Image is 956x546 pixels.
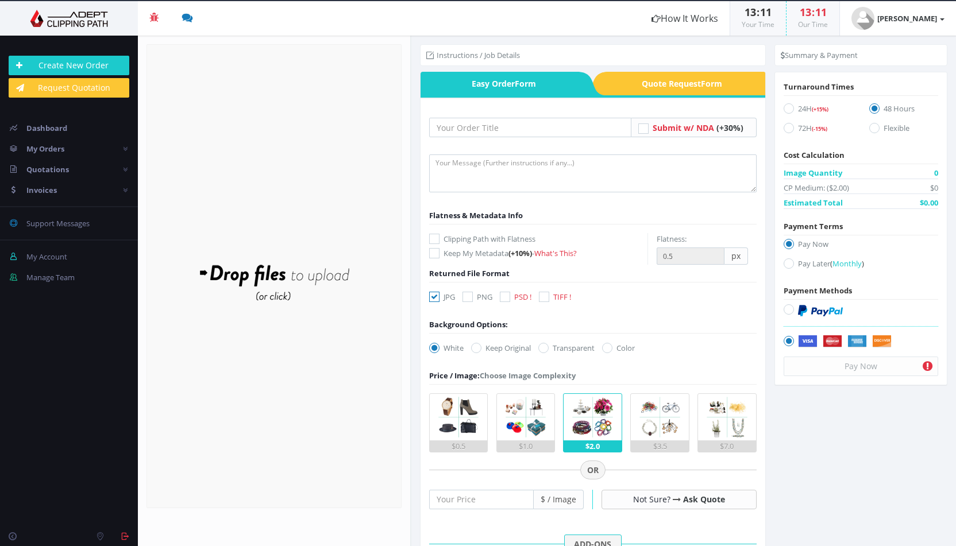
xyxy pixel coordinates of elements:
[704,394,750,440] img: 5.png
[426,49,520,61] li: Instructions / Job Details
[503,394,549,440] img: 2.png
[26,164,69,175] span: Quotations
[26,251,67,262] span: My Account
[508,248,532,258] span: (+10%)
[701,78,722,89] i: Form
[784,221,843,231] span: Payment Terms
[784,182,849,193] span: CP Medium: ($2.00)
[633,494,670,505] span: Not Sure?
[429,233,647,245] label: Clipping Path with Flatness
[429,370,576,381] div: Choose Image Complexity
[26,123,67,133] span: Dashboard
[800,5,811,19] span: 13
[812,103,828,114] a: (+15%)
[781,49,858,61] li: Summary & Payment
[26,272,75,282] span: Manage Team
[830,258,864,269] a: (Monthly)
[653,122,743,133] a: Submit w/ NDA (+30%)
[869,103,938,118] label: 48 Hours
[784,122,853,138] label: 72H
[435,394,482,440] img: 1.png
[851,7,874,30] img: user_default.jpg
[515,78,536,89] i: Form
[756,5,760,19] span: :
[760,5,772,19] span: 11
[580,460,606,480] span: OR
[421,72,579,95] a: Easy OrderForm
[9,56,129,75] a: Create New Order
[429,319,508,330] div: Background Options:
[934,167,938,179] span: 0
[538,342,595,354] label: Transparent
[462,291,492,303] label: PNG
[877,13,937,24] strong: [PERSON_NAME]
[784,103,853,118] label: 24H
[930,182,938,193] span: $0
[683,494,725,505] a: Ask Quote
[653,122,714,133] span: Submit w/ NDA
[429,247,647,259] label: Keep My Metadata -
[9,78,129,98] a: Request Quotation
[784,197,843,208] span: Estimated Total
[784,258,938,273] label: Pay Later
[745,5,756,19] span: 13
[421,72,579,95] span: Easy Order
[553,292,571,302] span: TIFF !
[429,342,464,354] label: White
[784,167,842,179] span: Image Quantity
[9,10,129,27] img: Adept Graphics
[26,144,64,154] span: My Orders
[569,394,616,440] img: 3.png
[869,122,938,138] label: Flexible
[784,82,854,92] span: Turnaround Times
[26,185,57,195] span: Invoices
[534,490,584,509] span: $ / Image
[724,247,748,265] span: px
[631,440,689,452] div: $3.5
[812,106,828,113] span: (+15%)
[811,5,815,19] span: :
[429,268,510,278] span: Returned File Format
[657,233,687,245] label: Flatness:
[26,218,90,229] span: Support Messages
[784,238,938,254] label: Pay Now
[815,5,827,19] span: 11
[429,118,631,137] input: Your Order Title
[698,440,756,452] div: $7.0
[840,1,956,36] a: [PERSON_NAME]
[637,394,683,440] img: 4.png
[602,342,635,354] label: Color
[784,285,852,296] span: Payment Methods
[429,210,523,220] span: Flatness & Metadata Info
[514,292,531,302] span: PSD !
[497,440,555,452] div: $1.0
[920,197,938,208] span: $0.00
[429,490,534,509] input: Your Price
[430,440,488,452] div: $0.5
[812,123,827,133] a: (-15%)
[607,72,765,95] span: Quote Request
[429,370,480,381] span: Price / Image:
[742,20,774,29] small: Your Time
[534,248,577,258] a: What's This?
[798,20,828,29] small: Our Time
[798,335,892,348] img: Securely by Stripe
[812,125,827,133] span: (-15%)
[429,291,455,303] label: JPG
[784,150,845,160] span: Cost Calculation
[832,258,862,269] span: Monthly
[640,1,730,36] a: How It Works
[607,72,765,95] a: Quote RequestForm
[798,305,843,316] img: PayPal
[471,342,531,354] label: Keep Original
[716,122,743,133] span: (+30%)
[564,440,622,452] div: $2.0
